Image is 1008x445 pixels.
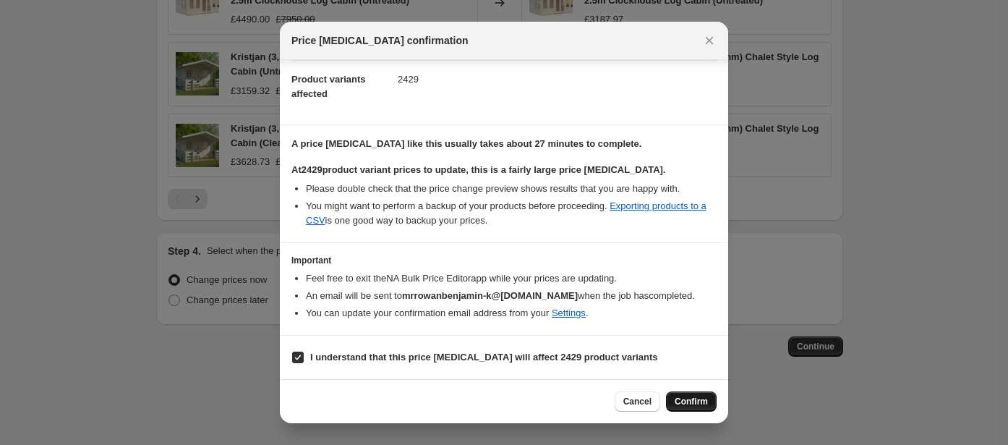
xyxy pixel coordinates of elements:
[675,396,708,407] span: Confirm
[306,271,717,286] li: Feel free to exit the NA Bulk Price Editor app while your prices are updating.
[615,391,660,412] button: Cancel
[398,60,717,98] dd: 2429
[310,352,658,363] b: I understand that this price [MEDICAL_DATA] will affect 2429 product variants
[699,30,719,51] button: Close
[306,289,717,303] li: An email will be sent to when the job has completed .
[306,199,717,228] li: You might want to perform a backup of your products before proceeding. is one good way to backup ...
[306,182,717,196] li: Please double check that the price change preview shows results that you are happy with.
[291,255,717,266] h3: Important
[291,164,665,175] b: At 2429 product variant prices to update, this is a fairly large price [MEDICAL_DATA].
[306,200,706,226] a: Exporting products to a CSV
[402,290,578,301] b: mrrowanbenjamin-k@[DOMAIN_NAME]
[306,306,717,321] li: You can update your confirmation email address from your .
[291,33,469,48] span: Price [MEDICAL_DATA] confirmation
[291,138,641,149] b: A price [MEDICAL_DATA] like this usually takes about 27 minutes to complete.
[623,396,652,407] span: Cancel
[666,391,717,412] button: Confirm
[291,74,366,99] span: Product variants affected
[552,308,586,318] a: Settings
